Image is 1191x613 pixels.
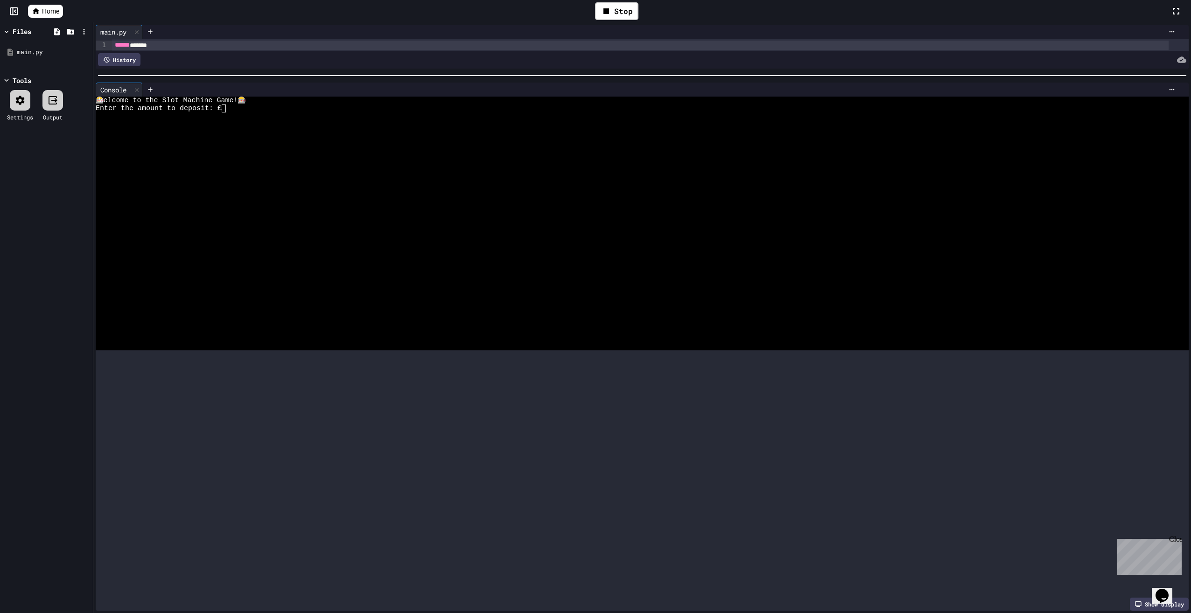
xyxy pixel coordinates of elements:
[1114,535,1182,575] iframe: chat widget
[1152,576,1182,604] iframe: chat widget
[17,48,90,57] div: main.py
[28,5,63,18] a: Home
[7,113,33,121] div: Settings
[4,4,64,59] div: Chat with us now!Close
[595,2,638,20] div: Stop
[13,76,31,85] div: Tools
[42,7,59,16] span: Home
[43,113,63,121] div: Output
[13,27,31,36] div: Files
